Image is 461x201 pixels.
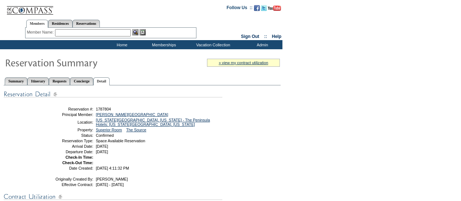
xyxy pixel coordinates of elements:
[96,107,111,111] span: 1787804
[27,29,55,35] div: Member Name:
[4,90,222,99] img: Reservation Detail
[93,77,110,85] a: Detail
[126,128,146,132] a: The Source
[96,139,145,143] span: Space Available Reservation
[41,107,93,111] td: Reservation #:
[264,34,267,39] span: ::
[100,40,142,49] td: Home
[219,61,268,65] a: » view my contract utilization
[66,155,93,159] strong: Check-In Time:
[41,139,93,143] td: Reservation Type:
[132,29,138,35] img: View
[140,29,146,35] img: Reservations
[62,161,93,165] strong: Check-Out Time:
[96,112,168,117] a: [PERSON_NAME][GEOGRAPHIC_DATA]
[27,77,49,85] a: Itinerary
[41,118,93,127] td: Location:
[184,40,241,49] td: Vacation Collection
[254,7,260,12] a: Become our fan on Facebook
[96,133,114,138] span: Confirmed
[96,128,122,132] a: Superior Room
[254,5,260,11] img: Become our fan on Facebook
[41,182,93,187] td: Effective Contract:
[96,166,129,170] span: [DATE] 4:11:32 PM
[142,40,184,49] td: Memberships
[96,150,108,154] span: [DATE]
[48,20,73,27] a: Residences
[73,20,100,27] a: Reservations
[261,7,267,12] a: Follow us on Twitter
[268,5,281,11] img: Subscribe to our YouTube Channel
[5,55,151,70] img: Reservaton Summary
[96,118,210,127] a: [US_STATE][GEOGRAPHIC_DATA], [US_STATE] - The Peninsula Hotels: [US_STATE][GEOGRAPHIC_DATA], [US_...
[41,150,93,154] td: Departure Date:
[41,128,93,132] td: Property:
[96,144,108,148] span: [DATE]
[96,177,128,181] span: [PERSON_NAME]
[41,133,93,138] td: Status:
[41,166,93,170] td: Date Created:
[268,7,281,12] a: Subscribe to our YouTube Channel
[26,20,48,28] a: Members
[272,34,281,39] a: Help
[41,112,93,117] td: Principal Member:
[261,5,267,11] img: Follow us on Twitter
[241,34,259,39] a: Sign Out
[96,182,124,187] span: [DATE] - [DATE]
[41,177,93,181] td: Originally Created By:
[5,77,27,85] a: Summary
[49,77,70,85] a: Requests
[70,77,93,85] a: Concierge
[241,40,282,49] td: Admin
[41,144,93,148] td: Arrival Date:
[227,4,253,13] td: Follow Us ::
